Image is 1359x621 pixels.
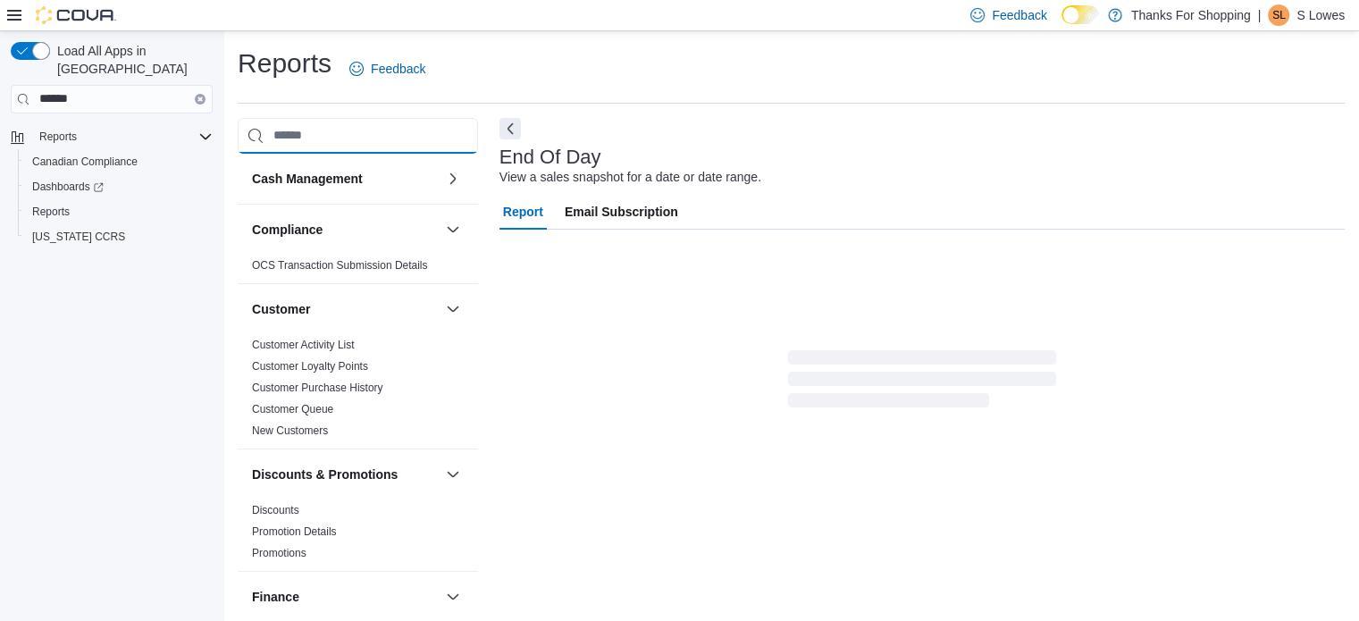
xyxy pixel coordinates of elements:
[36,6,116,24] img: Cova
[565,194,678,230] span: Email Subscription
[18,224,220,249] button: [US_STATE] CCRS
[371,60,425,78] span: Feedback
[18,174,220,199] a: Dashboards
[499,168,761,187] div: View a sales snapshot for a date or date range.
[238,46,331,81] h1: Reports
[442,219,464,240] button: Compliance
[195,94,206,105] button: Clear input
[252,300,310,318] h3: Customer
[32,155,138,169] span: Canadian Compliance
[32,230,125,244] span: [US_STATE] CCRS
[252,466,439,483] button: Discounts & Promotions
[25,176,111,197] a: Dashboards
[252,503,299,517] span: Discounts
[39,130,77,144] span: Reports
[252,359,368,373] span: Customer Loyalty Points
[499,147,601,168] h3: End Of Day
[252,525,337,538] a: Promotion Details
[252,259,428,272] a: OCS Transaction Submission Details
[252,382,383,394] a: Customer Purchase History
[252,360,368,373] a: Customer Loyalty Points
[503,194,543,230] span: Report
[25,151,145,172] a: Canadian Compliance
[342,51,432,87] a: Feedback
[252,300,439,318] button: Customer
[25,201,77,222] a: Reports
[442,298,464,320] button: Customer
[18,149,220,174] button: Canadian Compliance
[252,524,337,539] span: Promotion Details
[252,504,299,516] a: Discounts
[252,588,299,606] h3: Finance
[1131,4,1251,26] p: Thanks For Shopping
[18,199,220,224] button: Reports
[252,170,363,188] h3: Cash Management
[442,586,464,608] button: Finance
[252,588,439,606] button: Finance
[442,168,464,189] button: Cash Management
[25,226,132,248] a: [US_STATE] CCRS
[238,334,478,449] div: Customer
[252,546,306,560] span: Promotions
[442,464,464,485] button: Discounts & Promotions
[25,151,213,172] span: Canadian Compliance
[252,221,323,239] h3: Compliance
[252,339,355,351] a: Customer Activity List
[32,126,213,147] span: Reports
[1061,24,1062,25] span: Dark Mode
[25,226,213,248] span: Washington CCRS
[1268,4,1289,26] div: S Lowes
[1061,5,1099,24] input: Dark Mode
[252,402,333,416] span: Customer Queue
[252,547,306,559] a: Promotions
[32,205,70,219] span: Reports
[25,176,213,197] span: Dashboards
[499,118,521,139] button: Next
[32,180,104,194] span: Dashboards
[1258,4,1262,26] p: |
[252,338,355,352] span: Customer Activity List
[252,424,328,437] a: New Customers
[252,424,328,438] span: New Customers
[4,124,220,149] button: Reports
[11,117,213,296] nav: Complex example
[1296,4,1345,26] p: S Lowes
[25,201,213,222] span: Reports
[252,466,398,483] h3: Discounts & Promotions
[252,258,428,273] span: OCS Transaction Submission Details
[788,354,1056,411] span: Loading
[50,42,213,78] span: Load All Apps in [GEOGRAPHIC_DATA]
[1272,4,1286,26] span: SL
[252,403,333,415] a: Customer Queue
[252,381,383,395] span: Customer Purchase History
[252,170,439,188] button: Cash Management
[992,6,1046,24] span: Feedback
[252,221,439,239] button: Compliance
[238,499,478,571] div: Discounts & Promotions
[32,126,84,147] button: Reports
[238,255,478,283] div: Compliance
